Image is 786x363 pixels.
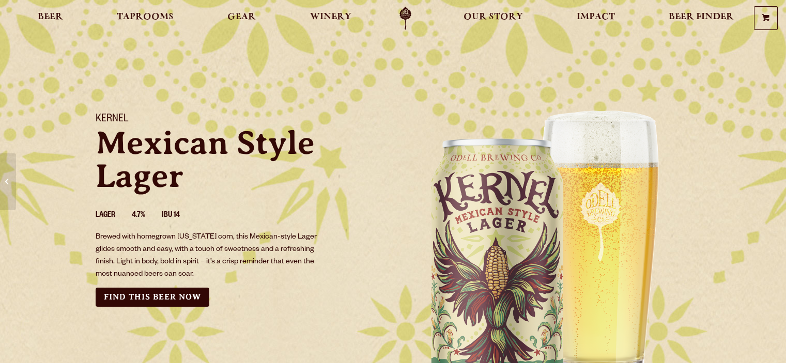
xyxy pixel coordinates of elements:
span: Beer Finder [669,13,734,21]
span: Gear [227,13,256,21]
span: Impact [577,13,615,21]
h1: Kernel [96,113,381,127]
a: Taprooms [110,7,180,30]
a: Winery [303,7,358,30]
span: Our Story [464,13,523,21]
a: Beer [31,7,70,30]
li: IBU 14 [162,209,196,223]
span: Taprooms [117,13,174,21]
span: Winery [310,13,351,21]
a: Odell Home [386,7,425,30]
a: Beer Finder [662,7,741,30]
a: Find this Beer Now [96,288,209,307]
a: Gear [221,7,263,30]
p: Mexican Style Lager [96,127,381,193]
a: Our Story [457,7,530,30]
p: Brewed with homegrown [US_STATE] corn, this Mexican-style Lager glides smooth and easy, with a to... [96,231,324,281]
li: 4.7% [132,209,162,223]
span: Beer [38,13,63,21]
a: Impact [570,7,622,30]
li: Lager [96,209,132,223]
